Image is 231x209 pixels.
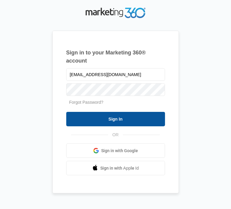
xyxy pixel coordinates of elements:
[108,132,123,138] span: OR
[100,165,139,171] span: Sign in with Apple Id
[101,148,138,154] span: Sign in with Google
[69,100,104,105] a: Forgot Password?
[66,143,165,158] a: Sign in with Google
[66,161,165,175] a: Sign in with Apple Id
[66,49,165,65] h1: Sign in to your Marketing 360® account
[66,68,165,81] input: Email
[66,112,165,126] input: Sign In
